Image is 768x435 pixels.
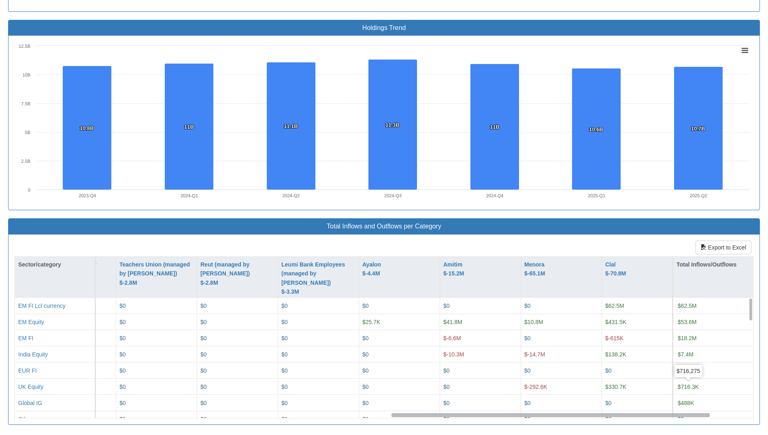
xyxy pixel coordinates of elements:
[200,260,274,287] button: Reut (managed by [PERSON_NAME])$-2.8M
[385,122,400,128] tspan: 11.3B
[18,302,66,310] button: EM FI Lcl currency
[200,399,207,406] span: $0
[384,193,402,198] text: 2024-Q3
[678,351,694,357] span: $7.4M
[281,383,288,390] span: $0
[200,260,274,287] div: Reut (managed by [PERSON_NAME]) $-2.8M
[281,318,288,325] span: $0
[80,125,94,131] tspan: 10.8B
[119,260,194,287] div: Teachers Union (managed by [PERSON_NAME]) $-2.8M
[119,335,126,341] span: $0
[443,318,462,325] span: $41.8M
[362,318,380,325] span: $25.7K
[524,351,545,357] span: $-14.7M
[443,303,450,309] span: $0
[119,399,126,406] span: $0
[362,383,369,390] span: $0
[18,382,43,390] button: UK Equity
[678,335,697,341] span: $18.2M
[15,24,753,32] h3: Holdings Trend
[605,260,626,278] button: Clal$-70.8M
[119,318,126,325] span: $0
[181,193,198,198] text: 2024-Q1
[443,351,464,357] span: $-10.3M
[18,399,42,407] div: Global IG
[588,193,605,198] text: 2025-Q1
[691,126,705,132] tspan: 10.7B
[362,399,369,406] span: $0
[281,260,355,296] button: Leumi Bank Employees (managed by [PERSON_NAME])$-3.3M
[486,193,504,198] text: 2024-Q4
[119,383,126,390] span: $0
[524,399,531,406] span: $0
[284,123,298,129] tspan: 11.1B
[696,241,751,254] button: Export to Excel
[15,257,95,272] div: Sector/category
[119,367,126,373] span: $0
[678,399,694,406] span: $488K
[79,193,96,198] text: 2023-Q4
[524,367,531,373] span: $0
[200,367,207,373] span: $0
[605,367,612,373] span: $0
[281,303,288,309] span: $0
[25,130,30,135] text: 5B
[605,383,626,390] span: $330.7K
[524,303,531,309] span: $0
[605,399,612,406] span: $0
[443,260,464,278] div: Amitim $-15.2M
[443,399,450,406] span: $0
[690,193,707,198] text: 2025-Q2
[362,335,369,341] span: $0
[362,260,381,278] button: Ayalon$-4.4M
[18,350,48,358] div: India Equity
[200,318,207,325] span: $0
[524,260,545,278] div: Menora $-65.1M
[184,124,194,130] tspan: 11B
[281,399,288,406] span: $0
[200,383,207,390] span: $0
[524,383,547,390] span: $-292.6K
[18,334,33,342] button: EM FI
[18,366,37,374] div: EUR FI
[200,351,207,357] span: $0
[119,351,126,357] span: $0
[119,260,194,287] button: Teachers Union (managed by [PERSON_NAME])$-2.8M
[443,383,450,390] span: $0
[362,303,369,309] span: $0
[443,260,464,278] button: Amitim$-15.2M
[490,124,500,130] tspan: 11B
[677,367,700,375] div: $716,275
[362,367,369,373] span: $0
[362,260,381,278] div: Ayalon $-4.4M
[283,193,300,198] text: 2024-Q2
[19,44,30,49] text: 12.5B
[15,223,753,230] h3: Total Inflows and Outflows per Category
[200,335,207,341] span: $0
[281,260,355,296] div: Leumi Bank Employees (managed by [PERSON_NAME]) $-3.3M
[524,335,531,341] span: $0
[18,318,44,326] button: EM Equity
[21,159,30,164] text: 2.5B
[524,318,543,325] span: $10.8M
[673,257,753,272] div: Total Inflows/Outflows
[22,72,30,77] text: 10B
[605,303,624,309] span: $62.5M
[119,303,126,309] span: $0
[28,188,30,192] text: 0
[605,335,623,341] span: $-615K
[589,126,603,132] tspan: 10.6B
[21,101,30,106] text: 7.5B
[678,318,697,325] span: $53.6M
[524,260,545,278] button: Menora$-65.1M
[281,335,288,341] span: $0
[605,318,626,325] span: $431.5K
[605,260,626,278] div: Clal $-70.8M
[362,351,369,357] span: $0
[443,335,461,341] span: $-6.6M
[200,303,207,309] span: $0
